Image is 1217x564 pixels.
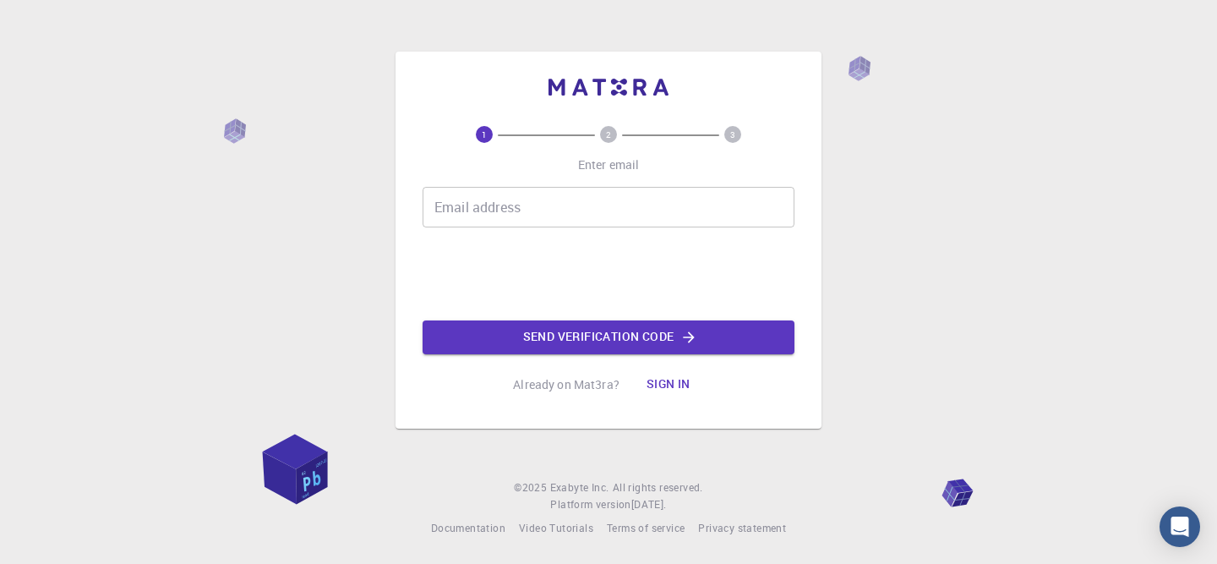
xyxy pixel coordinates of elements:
[1160,507,1200,547] div: Open Intercom Messenger
[578,156,640,173] p: Enter email
[431,520,505,537] a: Documentation
[631,497,667,511] span: [DATE] .
[519,521,593,534] span: Video Tutorials
[633,368,704,402] button: Sign in
[431,521,505,534] span: Documentation
[698,521,786,534] span: Privacy statement
[550,496,630,513] span: Platform version
[550,480,609,494] span: Exabyte Inc.
[613,479,703,496] span: All rights reserved.
[514,479,549,496] span: © 2025
[730,129,735,140] text: 3
[482,129,487,140] text: 1
[631,496,667,513] a: [DATE].
[607,521,685,534] span: Terms of service
[480,241,737,307] iframe: reCAPTCHA
[698,520,786,537] a: Privacy statement
[607,520,685,537] a: Terms of service
[550,479,609,496] a: Exabyte Inc.
[423,320,794,354] button: Send verification code
[519,520,593,537] a: Video Tutorials
[513,376,619,393] p: Already on Mat3ra?
[606,129,611,140] text: 2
